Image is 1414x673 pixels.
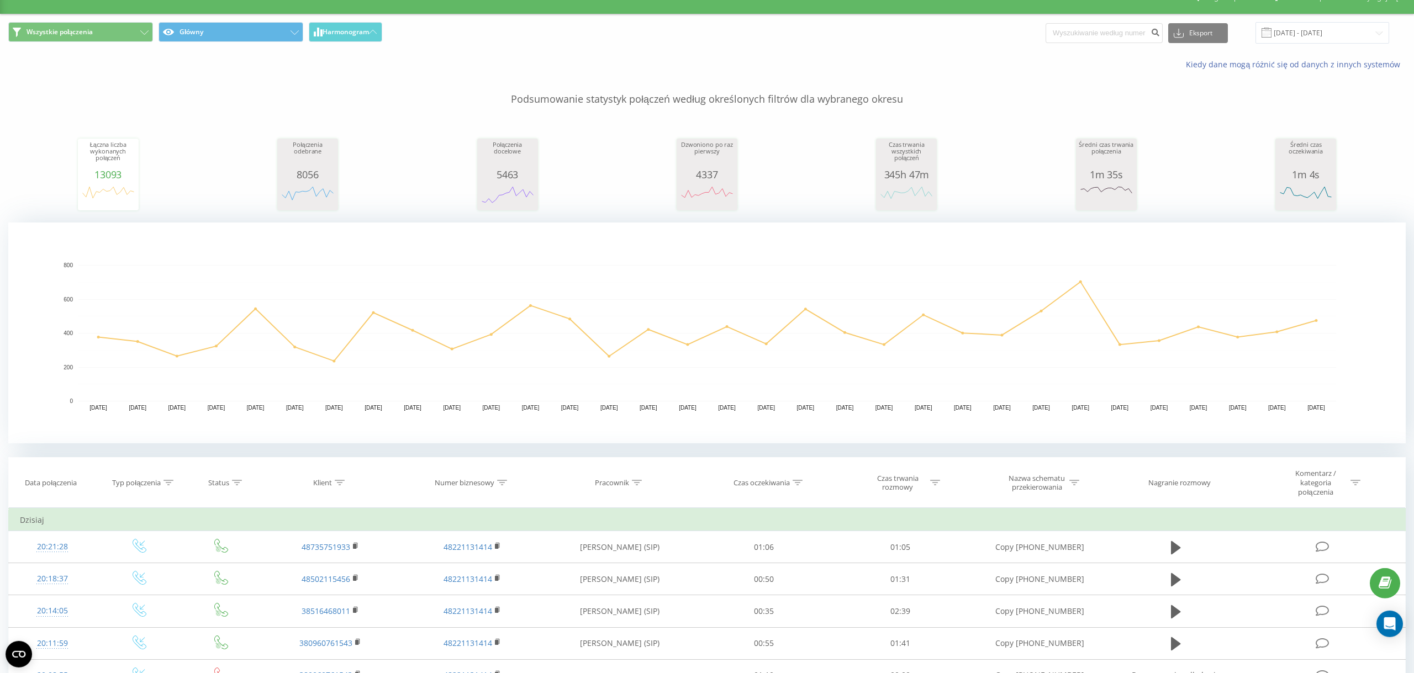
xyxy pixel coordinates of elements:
[696,531,832,563] td: 01:06
[969,531,1111,563] td: Copy [PHONE_NUMBER]
[313,478,332,487] div: Klient
[1168,23,1228,43] button: Eksport
[696,595,832,627] td: 00:35
[718,405,736,411] text: [DATE]
[302,542,350,552] a: 48735751933
[159,22,303,42] button: Główny
[522,405,540,411] text: [DATE]
[480,180,535,213] svg: A chart.
[1190,405,1207,411] text: [DATE]
[81,141,136,169] div: Łączna liczba wykonanych połączeń
[679,141,735,169] div: Dzwoniono po raz pierwszy
[969,563,1111,595] td: Copy [PHONE_NUMBER]
[404,405,421,411] text: [DATE]
[640,405,657,411] text: [DATE]
[543,531,696,563] td: [PERSON_NAME] (SIP)
[879,141,934,169] div: Czas trwania wszystkich połączeń
[1278,169,1333,180] div: 1m 4s
[1376,611,1403,637] div: Open Intercom Messenger
[993,405,1011,411] text: [DATE]
[280,141,335,169] div: Połączenia odebrane
[247,405,265,411] text: [DATE]
[600,405,618,411] text: [DATE]
[20,568,85,590] div: 20:18:37
[280,180,335,213] div: A chart.
[1268,405,1286,411] text: [DATE]
[27,28,93,36] span: Wszystkie połączenia
[595,478,629,487] div: Pracownik
[168,405,186,411] text: [DATE]
[1079,180,1134,213] svg: A chart.
[25,478,77,487] div: Data połączenia
[832,595,969,627] td: 02:39
[1283,469,1348,497] div: Komentarz / kategoria połączenia
[64,296,73,303] text: 600
[1148,478,1211,487] div: Nagranie rozmowy
[836,405,854,411] text: [DATE]
[868,474,927,492] div: Czas trwania rozmowy
[444,606,492,616] a: 48221131414
[70,398,73,404] text: 0
[9,509,1406,531] td: Dzisiaj
[112,478,161,487] div: Typ połączenia
[64,364,73,370] text: 200
[299,638,352,648] a: 380960761543
[543,563,696,595] td: [PERSON_NAME] (SIP)
[20,633,85,654] div: 20:11:59
[280,169,335,180] div: 8056
[64,330,73,336] text: 400
[797,405,815,411] text: [DATE]
[286,405,304,411] text: [DATE]
[1079,169,1134,180] div: 1m 35s
[1151,405,1168,411] text: [DATE]
[8,70,1406,107] p: Podsumowanie statystyk połączeń według określonych filtrów dla wybranego okresu
[325,405,343,411] text: [DATE]
[543,627,696,659] td: [PERSON_NAME] (SIP)
[480,169,535,180] div: 5463
[696,627,832,659] td: 00:55
[1186,59,1406,70] a: Kiedy dane mogą różnić się od danych z innych systemów
[309,22,382,42] button: Harmonogram
[879,169,934,180] div: 345h 47m
[444,574,492,584] a: 48221131414
[1032,405,1050,411] text: [DATE]
[954,405,972,411] text: [DATE]
[81,169,136,180] div: 13093
[129,405,146,411] text: [DATE]
[480,141,535,169] div: Połączenia docelowe
[969,595,1111,627] td: Copy [PHONE_NUMBER]
[302,574,350,584] a: 48502115456
[832,627,969,659] td: 01:41
[444,542,492,552] a: 48221131414
[875,405,893,411] text: [DATE]
[915,405,932,411] text: [DATE]
[1079,141,1134,169] div: Średni czas trwania połączenia
[679,180,735,213] svg: A chart.
[443,405,461,411] text: [DATE]
[81,180,136,213] svg: A chart.
[365,405,382,411] text: [DATE]
[20,536,85,558] div: 20:21:28
[6,641,32,667] button: Open CMP widget
[734,478,790,487] div: Czas oczekiwania
[208,405,225,411] text: [DATE]
[696,563,832,595] td: 00:50
[561,405,579,411] text: [DATE]
[679,405,697,411] text: [DATE]
[64,262,73,268] text: 800
[543,595,696,627] td: [PERSON_NAME] (SIP)
[208,478,229,487] div: Status
[8,222,1406,443] svg: A chart.
[8,22,153,42] button: Wszystkie połączenia
[1046,23,1163,43] input: Wyszukiwanie według numeru
[302,606,350,616] a: 38516468011
[323,28,369,36] span: Harmonogram
[20,600,85,622] div: 20:14:05
[89,405,107,411] text: [DATE]
[1278,141,1333,169] div: Średni czas oczekiwania
[757,405,775,411] text: [DATE]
